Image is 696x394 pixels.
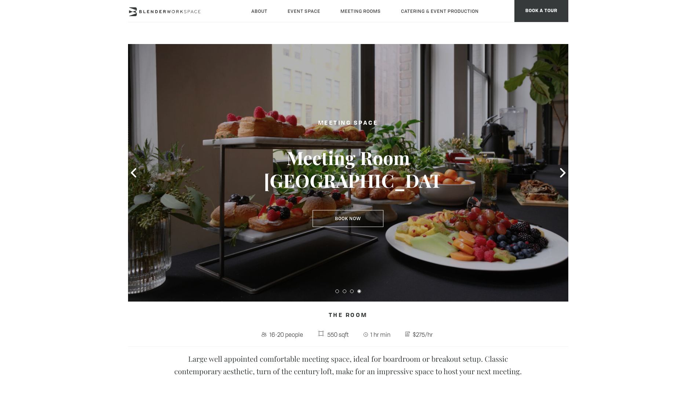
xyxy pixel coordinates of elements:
span: 550 sqft [325,329,350,340]
span: 1 hr min [369,329,393,340]
span: 16-20 people [268,329,305,340]
p: Large well appointed comfortable meeting space, ideal for boardroom or breakout setup. Classic co... [165,353,532,377]
h3: Meeting Room [GEOGRAPHIC_DATA] [264,146,433,192]
h4: The Room [128,309,568,323]
span: $275/hr [411,329,435,340]
a: Book Now [313,210,383,227]
h2: Meeting Space [264,119,433,128]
